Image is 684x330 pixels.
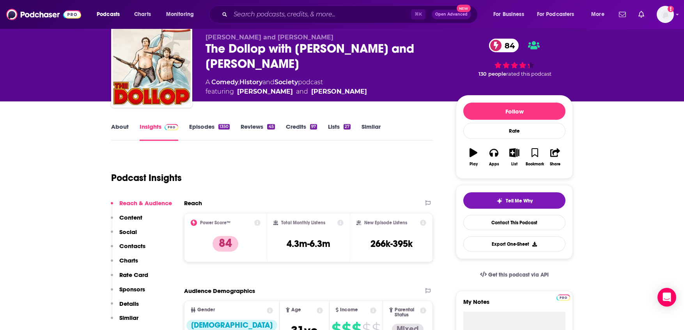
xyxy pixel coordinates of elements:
[474,265,555,284] a: Get this podcast via API
[241,123,275,141] a: Reviews45
[488,8,534,21] button: open menu
[511,162,517,167] div: List
[206,34,333,41] span: [PERSON_NAME] and [PERSON_NAME]
[344,124,351,130] div: 27
[111,314,138,328] button: Similar
[119,242,145,250] p: Contacts
[111,300,139,314] button: Details
[657,6,674,23] span: Logged in as helenma123
[119,314,138,321] p: Similar
[463,215,565,230] a: Contact This Podcast
[496,198,503,204] img: tell me why sparkle
[296,87,308,96] span: and
[129,8,156,21] a: Charts
[206,78,367,96] div: A podcast
[216,5,485,23] div: Search podcasts, credits, & more...
[457,5,471,12] span: New
[111,242,145,257] button: Contacts
[111,286,145,300] button: Sponsors
[484,143,504,171] button: Apps
[267,124,275,130] div: 45
[206,87,367,96] span: featuring
[239,78,262,86] a: History
[550,162,560,167] div: Share
[111,257,138,271] button: Charts
[291,307,301,312] span: Age
[361,123,381,141] a: Similar
[478,71,506,77] span: 130 people
[184,199,202,207] h2: Reach
[488,271,549,278] span: Get this podcast via API
[200,220,230,225] h2: Power Score™
[435,12,468,16] span: Open Advanced
[111,199,172,214] button: Reach & Audience
[237,87,293,96] a: Dave Anthony
[311,87,367,96] a: Gareth Reynolds
[119,228,137,236] p: Social
[657,6,674,23] button: Show profile menu
[111,214,142,228] button: Content
[213,236,238,252] p: 84
[556,293,570,301] a: Pro website
[134,9,151,20] span: Charts
[165,124,178,130] img: Podchaser Pro
[310,124,317,130] div: 97
[635,8,647,21] a: Show notifications dropdown
[489,39,519,52] a: 84
[238,78,239,86] span: ,
[113,28,191,106] img: The Dollop with Dave Anthony and Gareth Reynolds
[111,172,182,184] h1: Podcast Insights
[556,295,570,301] img: Podchaser Pro
[504,143,525,171] button: List
[91,8,130,21] button: open menu
[119,199,172,207] p: Reach & Audience
[432,10,471,19] button: Open AdvancedNew
[97,9,120,20] span: Podcasts
[184,287,255,295] h2: Audience Demographics
[616,8,629,21] a: Show notifications dropdown
[463,123,565,139] div: Rate
[111,123,129,141] a: About
[526,162,544,167] div: Bookmark
[161,8,204,21] button: open menu
[657,6,674,23] img: User Profile
[545,143,565,171] button: Share
[197,307,215,312] span: Gender
[286,123,317,141] a: Credits97
[370,238,413,250] h3: 266k-395k
[497,39,519,52] span: 84
[111,271,148,286] button: Rate Card
[262,78,275,86] span: and
[537,9,574,20] span: For Podcasters
[119,300,139,307] p: Details
[463,192,565,209] button: tell me why sparkleTell Me Why
[119,271,148,279] p: Rate Card
[140,123,178,141] a: InsightsPodchaser Pro
[287,238,330,250] h3: 4.3m-6.3m
[586,8,614,21] button: open menu
[6,7,81,22] img: Podchaser - Follow, Share and Rate Podcasts
[119,214,142,221] p: Content
[328,123,351,141] a: Lists27
[119,257,138,264] p: Charts
[489,162,499,167] div: Apps
[525,143,545,171] button: Bookmark
[657,288,676,307] div: Open Intercom Messenger
[340,307,358,312] span: Income
[463,103,565,120] button: Follow
[395,307,419,318] span: Parental Status
[456,34,573,82] div: 84 130 peoplerated this podcast
[189,123,230,141] a: Episodes1350
[506,198,533,204] span: Tell Me Why
[668,6,674,12] svg: Add a profile image
[463,236,565,252] button: Export One-Sheet
[506,71,551,77] span: rated this podcast
[532,8,586,21] button: open menu
[364,220,407,225] h2: New Episode Listens
[470,162,478,167] div: Play
[275,78,298,86] a: Society
[493,9,524,20] span: For Business
[218,124,230,130] div: 1350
